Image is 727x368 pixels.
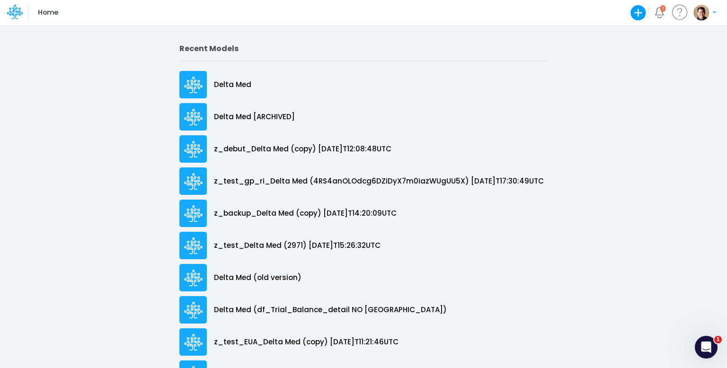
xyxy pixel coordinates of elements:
[214,208,397,219] p: z_backup_Delta Med (copy) [DATE]T14:20:09UTC
[179,294,548,326] a: Delta Med (df_Trial_Balance_detail NO [GEOGRAPHIC_DATA])
[179,197,548,229] a: z_backup_Delta Med (copy) [DATE]T14:20:09UTC
[214,272,301,283] p: Delta Med (old version)
[214,305,447,315] p: Delta Med (df_Trial_Balance_detail NO [GEOGRAPHIC_DATA])
[38,8,58,18] p: Home
[179,165,548,197] a: z_test_gp_ri_Delta Med (4RS4anOLOdcg6DZiDyX7m0iazWUgUU5X) [DATE]T17:30:49UTC
[214,79,251,90] p: Delta Med
[654,7,665,18] a: Notifications
[179,229,548,262] a: z_test_Delta Med (2971) [DATE]T15:26:32UTC
[214,176,544,187] p: z_test_gp_ri_Delta Med (4RS4anOLOdcg6DZiDyX7m0iazWUgUU5X) [DATE]T17:30:49UTC
[214,337,399,348] p: z_test_EUA_Delta Med (copy) [DATE]T11:21:46UTC
[214,144,391,155] p: z_debut_Delta Med (copy) [DATE]T12:08:48UTC
[714,336,722,343] span: 1
[179,101,548,133] a: Delta Med [ARCHIVED]
[695,336,718,359] iframe: Intercom live chat
[179,44,548,53] h2: Recent Models
[662,6,664,10] div: 1 unread items
[179,326,548,358] a: z_test_EUA_Delta Med (copy) [DATE]T11:21:46UTC
[214,112,295,123] p: Delta Med [ARCHIVED]
[179,69,548,101] a: Delta Med
[214,240,381,251] p: z_test_Delta Med (2971) [DATE]T15:26:32UTC
[179,262,548,294] a: Delta Med (old version)
[179,133,548,165] a: z_debut_Delta Med (copy) [DATE]T12:08:48UTC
